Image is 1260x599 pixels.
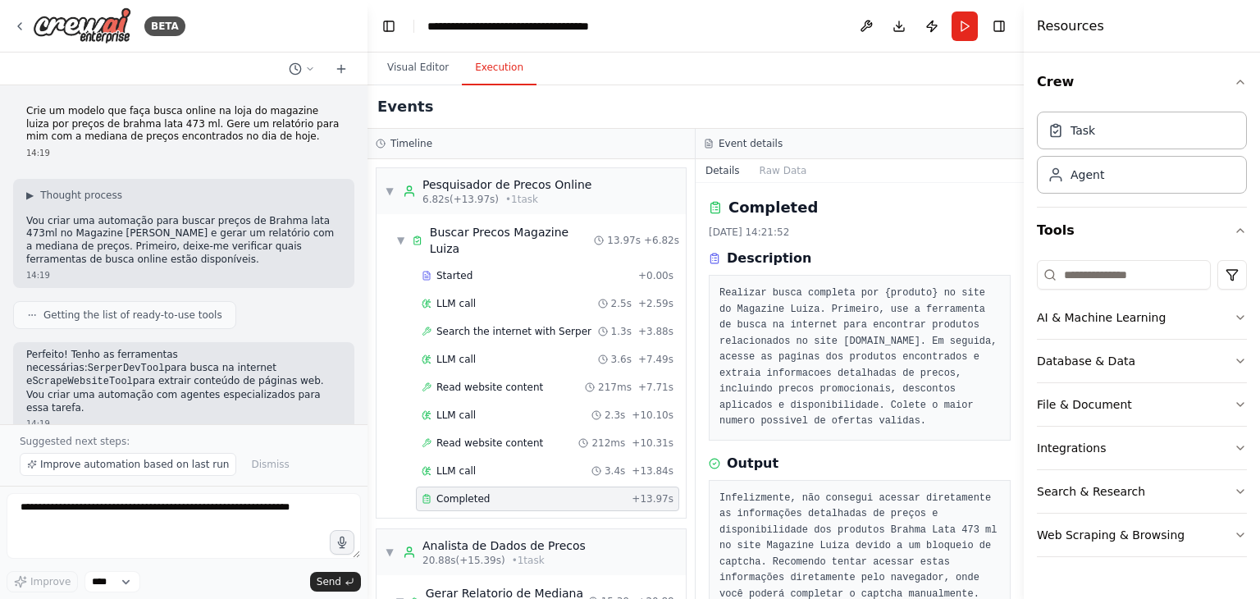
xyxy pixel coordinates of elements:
span: LLM call [436,409,476,422]
span: Thought process [40,189,122,202]
span: + 3.88s [638,325,673,338]
span: + 10.31s [632,437,673,450]
h3: Timeline [390,137,432,150]
span: 2.3s [605,409,625,422]
h2: Completed [728,196,818,219]
button: Search & Research [1037,470,1247,513]
p: Vou criar uma automação para buscar preços de Brahma lata 473ml no Magazine [PERSON_NAME] e gerar... [26,215,341,266]
span: • 1 task [505,193,538,206]
code: SerperDevTool [88,363,165,374]
span: 212ms [591,437,625,450]
h3: Description [727,249,811,268]
button: Database & Data [1037,340,1247,382]
span: + 0.00s [638,269,673,282]
pre: Realizar busca completa por {produto} no site do Magazine Luiza. Primeiro, use a ferramenta de bu... [719,286,1000,430]
span: + 13.97s [632,492,673,505]
span: Search the internet with Serper [436,325,591,338]
div: 14:19 [26,418,341,430]
span: LLM call [436,353,476,366]
span: + 13.84s [632,464,673,478]
button: Start a new chat [328,59,354,79]
span: + 10.10s [632,409,673,422]
span: ▶ [26,189,34,202]
div: BETA [144,16,185,36]
p: Suggested next steps: [20,435,348,448]
div: Crew [1037,105,1247,207]
span: ▼ [396,234,405,247]
span: Dismiss [251,458,289,471]
div: 14:19 [26,147,341,159]
span: Improve automation based on last run [40,458,229,471]
span: 3.6s [611,353,632,366]
span: + 2.59s [638,297,673,310]
span: Read website content [436,381,543,394]
span: 20.88s (+15.39s) [422,554,505,567]
button: Hide left sidebar [377,15,400,38]
button: Integrations [1037,427,1247,469]
span: + 7.49s [638,353,673,366]
button: Web Scraping & Browsing [1037,514,1247,556]
nav: breadcrumb [427,18,589,34]
span: LLM call [436,464,476,478]
button: Dismiss [243,453,297,476]
button: Crew [1037,59,1247,105]
button: Raw Data [750,159,817,182]
span: ▼ [385,546,395,559]
button: Tools [1037,208,1247,254]
div: 14:19 [26,269,341,281]
div: [DATE] 14:21:52 [709,226,1011,239]
span: Getting the list of ready-to-use tools [43,309,222,322]
button: Click to speak your automation idea [330,530,354,555]
span: + 7.71s [638,381,673,394]
button: Improve automation based on last run [20,453,236,476]
span: Send [317,575,341,588]
button: Visual Editor [374,51,462,85]
span: 3.4s [605,464,625,478]
button: ▶Thought process [26,189,122,202]
button: Improve [7,571,78,592]
button: File & Document [1037,383,1247,426]
h2: Events [377,95,433,118]
span: ▼ [385,185,395,198]
button: Hide right sidebar [988,15,1011,38]
span: Improve [30,575,71,588]
div: Pesquisador de Precos Online [422,176,591,193]
img: Logo [33,7,131,44]
div: Tools [1037,254,1247,570]
span: Read website content [436,437,543,450]
div: Task [1071,122,1095,139]
h3: Output [727,454,778,473]
button: Send [310,572,361,592]
button: Execution [462,51,536,85]
p: Perfeito! Tenho as ferramentas necessárias: para busca na internet e para extrair conteúdo de pág... [26,349,341,414]
span: LLM call [436,297,476,310]
button: Switch to previous chat [282,59,322,79]
div: Buscar Precos Magazine Luiza [430,224,595,257]
code: ScrapeWebsiteTool [32,376,132,387]
h4: Resources [1037,16,1104,36]
span: + 6.82s [644,234,679,247]
span: 13.97s [607,234,641,247]
h3: Event details [719,137,783,150]
span: Completed [436,492,490,505]
span: 6.82s (+13.97s) [422,193,499,206]
div: Analista de Dados de Precos [422,537,586,554]
span: • 1 task [512,554,545,567]
span: 1.3s [611,325,632,338]
span: 217ms [598,381,632,394]
div: Agent [1071,167,1104,183]
p: Crie um modelo que faça busca online na loja do magazine luiza por preços de brahma lata 473 ml. ... [26,105,341,144]
span: 2.5s [611,297,632,310]
button: AI & Machine Learning [1037,296,1247,339]
button: Details [696,159,750,182]
span: Started [436,269,472,282]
